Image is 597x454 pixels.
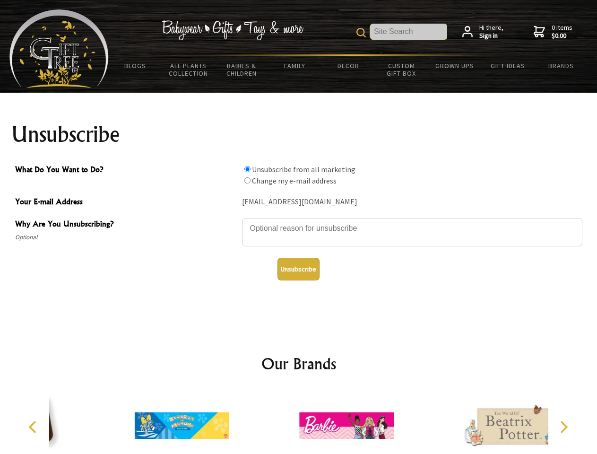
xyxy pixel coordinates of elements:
[428,56,481,76] a: Grown Ups
[277,258,320,280] button: Unsubscribe
[244,166,251,172] input: What Do You Want to Do?
[15,232,237,243] span: Optional
[535,56,588,76] a: Brands
[321,56,375,76] a: Decor
[252,176,337,185] label: Change my e-mail address
[242,218,582,246] textarea: Why Are You Unsubscribing?
[534,24,572,40] a: 0 items$0.00
[252,165,355,174] label: Unsubscribe from all marketing
[15,196,237,210] span: Your E-mail Address
[375,56,428,83] a: Custom Gift Box
[552,32,572,40] strong: $0.00
[356,28,366,37] img: product search
[19,352,579,375] h2: Our Brands
[215,56,268,83] a: Babies & Children
[370,24,447,40] input: Site Search
[479,24,503,40] span: Hi there,
[15,218,237,232] span: Why Are You Unsubscribing?
[479,32,503,40] strong: Sign in
[242,195,582,210] div: [EMAIL_ADDRESS][DOMAIN_NAME]
[9,9,109,88] img: Babyware - Gifts - Toys and more...
[11,123,586,146] h1: Unsubscribe
[553,417,574,437] button: Next
[244,177,251,183] input: What Do You Want to Do?
[552,23,572,40] span: 0 items
[15,164,237,177] span: What Do You Want to Do?
[268,56,322,76] a: Family
[24,417,44,437] button: Previous
[162,56,216,83] a: All Plants Collection
[109,56,162,76] a: BLOGS
[162,20,303,40] img: Babywear - Gifts - Toys & more
[462,24,503,40] a: Hi there,Sign in
[481,56,535,76] a: Gift Ideas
